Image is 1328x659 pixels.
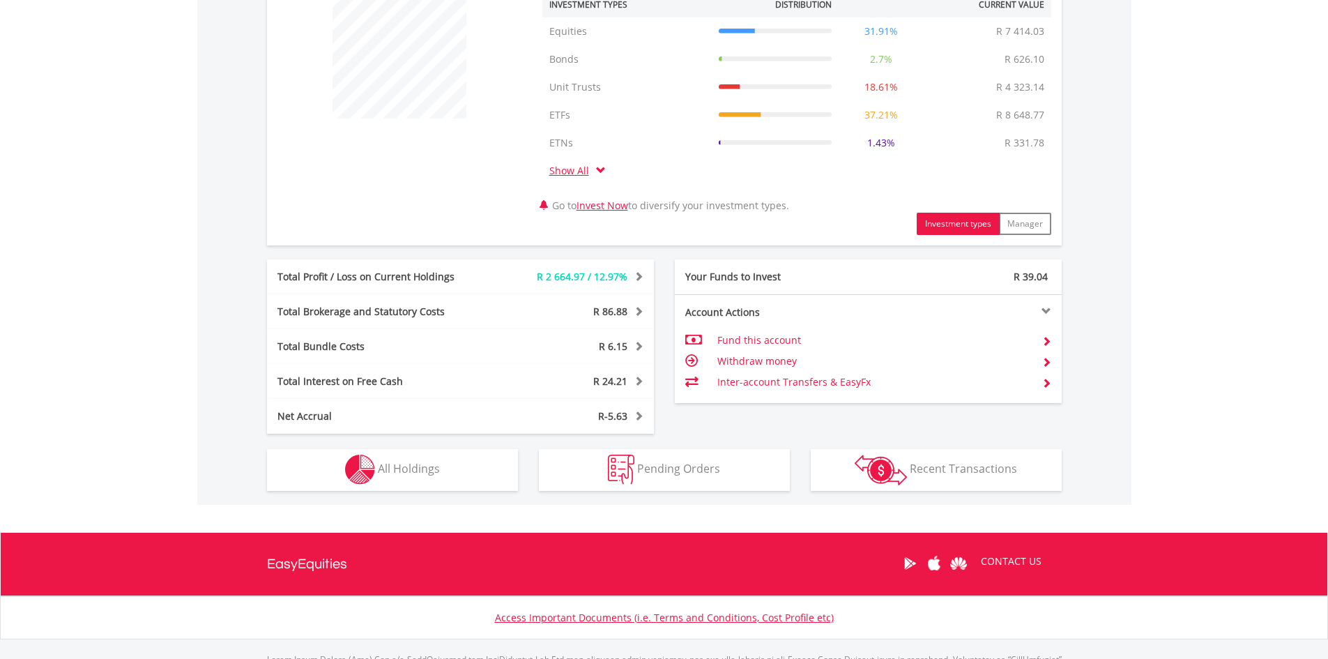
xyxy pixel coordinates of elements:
[267,270,493,284] div: Total Profit / Loss on Current Holdings
[593,374,627,388] span: R 24.21
[989,17,1051,45] td: R 7 414.03
[542,45,712,73] td: Bonds
[839,45,924,73] td: 2.7%
[675,270,869,284] div: Your Funds to Invest
[542,17,712,45] td: Equities
[910,461,1017,476] span: Recent Transactions
[598,409,627,423] span: R-5.63
[267,449,518,491] button: All Holdings
[1014,270,1048,283] span: R 39.04
[839,17,924,45] td: 31.91%
[717,351,1030,372] td: Withdraw money
[999,213,1051,235] button: Manager
[675,305,869,319] div: Account Actions
[989,73,1051,101] td: R 4 323.14
[378,461,440,476] span: All Holdings
[947,542,971,585] a: Huawei
[898,542,922,585] a: Google Play
[839,101,924,129] td: 37.21%
[637,461,720,476] span: Pending Orders
[345,455,375,485] img: holdings-wht.png
[542,73,712,101] td: Unit Trusts
[267,374,493,388] div: Total Interest on Free Cash
[717,330,1030,351] td: Fund this account
[998,129,1051,157] td: R 331.78
[577,199,628,212] a: Invest Now
[717,372,1030,393] td: Inter-account Transfers & EasyFx
[267,409,493,423] div: Net Accrual
[593,305,627,318] span: R 86.88
[599,340,627,353] span: R 6.15
[537,270,627,283] span: R 2 664.97 / 12.97%
[839,129,924,157] td: 1.43%
[971,542,1051,581] a: CONTACT US
[917,213,1000,235] button: Investment types
[922,542,947,585] a: Apple
[608,455,634,485] img: pending_instructions-wht.png
[839,73,924,101] td: 18.61%
[267,305,493,319] div: Total Brokerage and Statutory Costs
[542,129,712,157] td: ETNs
[267,340,493,354] div: Total Bundle Costs
[495,611,834,624] a: Access Important Documents (i.e. Terms and Conditions, Cost Profile etc)
[855,455,907,485] img: transactions-zar-wht.png
[549,164,596,177] a: Show All
[539,449,790,491] button: Pending Orders
[267,533,347,596] a: EasyEquities
[542,101,712,129] td: ETFs
[989,101,1051,129] td: R 8 648.77
[811,449,1062,491] button: Recent Transactions
[998,45,1051,73] td: R 626.10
